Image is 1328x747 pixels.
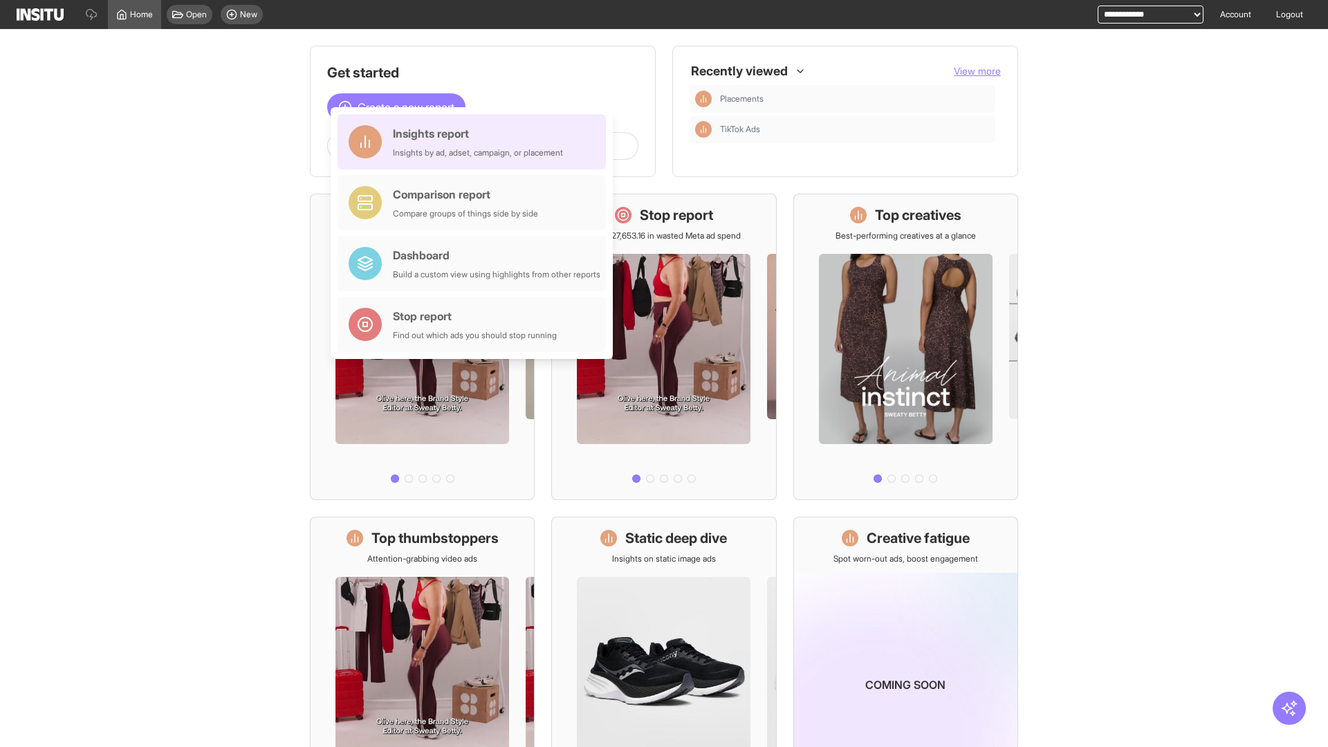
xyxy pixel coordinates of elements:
[954,65,1001,77] span: View more
[358,99,454,116] span: Create a new report
[240,9,257,20] span: New
[695,121,712,138] div: Insights
[367,553,477,564] p: Attention-grabbing video ads
[371,528,499,548] h1: Top thumbstoppers
[625,528,727,548] h1: Static deep dive
[186,9,207,20] span: Open
[393,147,563,158] div: Insights by ad, adset, campaign, or placement
[793,194,1018,500] a: Top creativesBest-performing creatives at a glance
[836,230,976,241] p: Best-performing creatives at a glance
[720,124,990,135] span: TikTok Ads
[327,93,465,121] button: Create a new report
[327,63,638,82] h1: Get started
[612,553,716,564] p: Insights on static image ads
[720,93,764,104] span: Placements
[551,194,776,500] a: Stop reportSave £27,653.16 in wasted Meta ad spend
[720,93,990,104] span: Placements
[587,230,741,241] p: Save £27,653.16 in wasted Meta ad spend
[393,208,538,219] div: Compare groups of things side by side
[393,269,600,280] div: Build a custom view using highlights from other reports
[640,205,713,225] h1: Stop report
[695,91,712,107] div: Insights
[393,308,557,324] div: Stop report
[393,330,557,341] div: Find out which ads you should stop running
[875,205,961,225] h1: Top creatives
[393,247,600,264] div: Dashboard
[17,8,64,21] img: Logo
[393,125,563,142] div: Insights report
[720,124,760,135] span: TikTok Ads
[393,186,538,203] div: Comparison report
[130,9,153,20] span: Home
[954,64,1001,78] button: View more
[310,194,535,500] a: What's live nowSee all active ads instantly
